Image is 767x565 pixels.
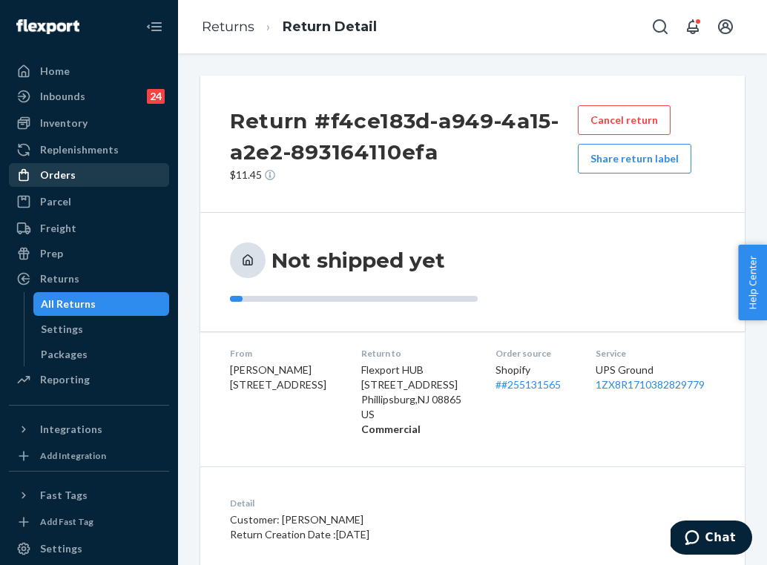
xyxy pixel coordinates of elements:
div: Parcel [40,194,71,209]
div: Shopify [496,363,572,392]
a: Home [9,59,169,83]
img: Flexport logo [16,19,79,34]
a: Add Fast Tag [9,513,169,531]
a: ##255131565 [496,378,561,391]
div: Returns [40,271,79,286]
div: All Returns [41,297,96,311]
a: Returns [9,267,169,291]
p: US [361,407,473,422]
a: Replenishments [9,138,169,162]
p: Return Creation Date : [DATE] [230,527,542,542]
strong: Commercial [361,423,421,435]
a: Return Detail [283,19,377,35]
button: Integrations [9,417,169,441]
a: Returns [202,19,254,35]
div: Freight [40,221,76,236]
dt: Return to [361,347,473,360]
div: Reporting [40,372,90,387]
ol: breadcrumbs [190,5,389,49]
div: Inbounds [40,89,85,104]
a: All Returns [33,292,170,316]
div: Add Fast Tag [40,515,93,528]
div: Settings [40,541,82,556]
div: Replenishments [40,142,119,157]
div: Inventory [40,116,88,130]
a: Inbounds24 [9,85,169,108]
a: Orders [9,163,169,187]
div: Integrations [40,422,102,437]
div: Add Integration [40,449,106,462]
p: Customer: [PERSON_NAME] [230,512,542,527]
button: Open Search Box [645,12,675,42]
iframe: Opens a widget where you can chat to one of our agents [671,521,752,558]
a: Freight [9,217,169,240]
span: UPS Ground [596,363,654,376]
button: Open account menu [711,12,740,42]
p: Flexport HUB [361,363,473,377]
div: 24 [147,89,165,104]
p: $11.45 [230,168,578,182]
p: Phillipsburg , NJ 08865 [361,392,473,407]
p: [STREET_ADDRESS] [361,377,473,392]
h3: Not shipped yet [271,247,445,274]
div: Fast Tags [40,488,88,503]
div: Prep [40,246,63,261]
dt: Detail [230,497,542,509]
span: [PERSON_NAME] [STREET_ADDRESS] [230,363,326,391]
dt: Service [596,347,716,360]
button: Open notifications [678,12,708,42]
a: Add Integration [9,447,169,465]
button: Share return label [578,144,691,174]
a: Settings [9,537,169,561]
div: Orders [40,168,76,182]
a: Settings [33,317,170,341]
button: Close Navigation [139,12,169,42]
h2: Return #f4ce183d-a949-4a15-a2e2-893164110efa [230,105,578,168]
a: Packages [33,343,170,366]
button: Cancel return [578,105,671,135]
div: Settings [41,322,83,337]
a: Reporting [9,368,169,391]
div: Packages [41,347,88,362]
button: Help Center [738,245,767,320]
a: Parcel [9,190,169,214]
div: Home [40,64,70,79]
dt: From [230,347,338,360]
button: Fast Tags [9,483,169,507]
a: Prep [9,242,169,265]
a: Inventory [9,111,169,135]
a: 1ZX8R1710382829779 [596,378,705,391]
dt: Order source [496,347,572,360]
